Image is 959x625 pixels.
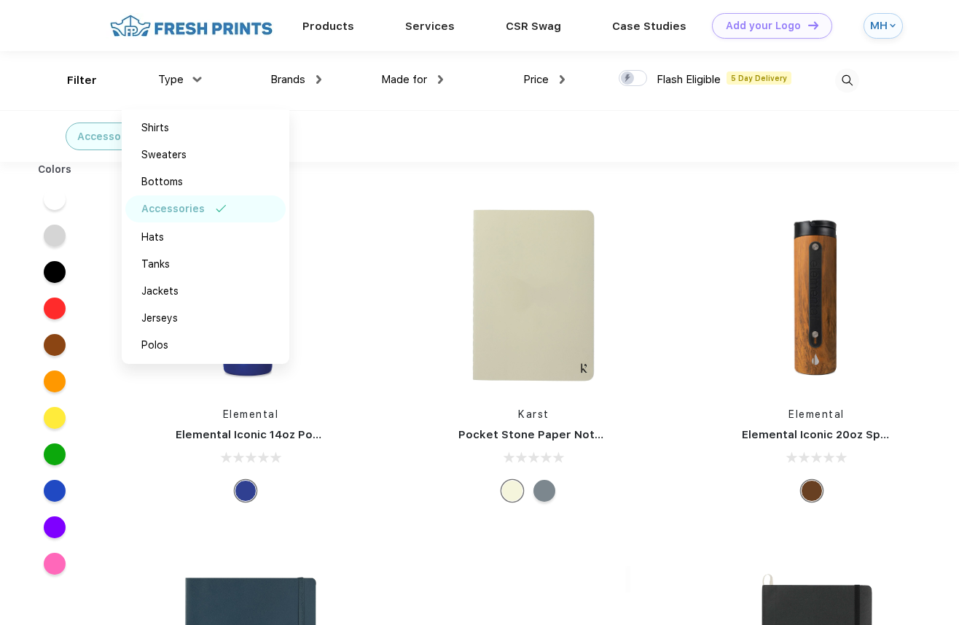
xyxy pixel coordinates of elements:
img: func=resize&h=266 [437,198,630,392]
a: Products [302,20,354,33]
div: Polos [141,338,168,353]
span: Brands [270,73,305,86]
img: arrow_down_blue.svg [890,23,896,28]
div: Shirts [141,120,169,136]
div: Sweaters [141,147,187,163]
a: Elemental [223,408,279,420]
img: dropdown.png [193,77,202,82]
div: Teak Wood [801,480,823,502]
div: Add your Logo [726,20,801,32]
div: Gray [533,480,555,502]
img: fo%20logo%202.webp [106,13,277,39]
div: Beige [501,480,523,502]
div: Tanks [141,257,170,272]
a: Elemental [788,408,845,420]
img: DT [808,21,818,29]
img: desktop_search.svg [835,69,859,93]
span: 5 Day Delivery [727,71,791,85]
div: Accessories [141,201,205,217]
div: Colors [27,162,83,177]
img: dropdown.png [316,75,321,84]
div: Accessories [77,129,141,144]
img: dropdown.png [438,75,443,84]
div: Filter [67,72,97,89]
div: Hats [141,230,164,245]
a: Elemental Iconic 14oz Pop Fidget Bottle [176,428,397,441]
div: Jackets [141,284,179,299]
img: dropdown.png [560,75,565,84]
a: Pocket Stone Paper Notebook [458,428,630,441]
div: Jerseys [141,311,178,326]
a: Karst [518,408,549,420]
img: func=resize&h=266 [720,198,914,392]
span: Flash Eligible [657,73,721,86]
span: Made for [381,73,427,86]
span: Price [523,73,549,86]
img: filter_selected.svg [216,205,227,212]
div: MH [870,20,886,32]
div: Royal Blue [235,480,257,502]
div: Bottoms [141,174,183,190]
span: Type [158,73,184,86]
